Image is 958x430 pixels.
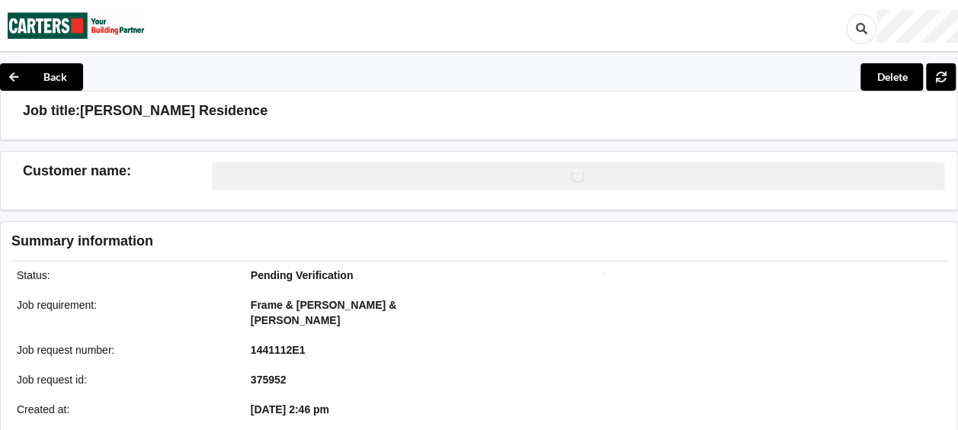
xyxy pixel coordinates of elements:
h3: Customer name : [23,162,212,180]
b: 375952 [251,374,287,386]
h3: [PERSON_NAME] Residence [80,102,268,120]
div: User Profile [876,10,958,43]
div: Job requirement : [6,297,240,328]
b: Pending Verification [251,269,354,281]
button: Delete [860,63,923,91]
img: Job impression image thumbnail [604,273,605,274]
div: Status : [6,268,240,283]
div: Job request id : [6,372,240,387]
b: [DATE] 2:46 pm [251,403,329,416]
b: Frame & [PERSON_NAME] & [PERSON_NAME] [251,299,396,326]
div: Created at : [6,402,240,417]
img: Carters [8,1,145,50]
h3: Job title: [23,102,80,120]
h3: Summary information [11,233,707,250]
b: 1441112E1 [251,344,306,356]
div: Job request number : [6,342,240,358]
